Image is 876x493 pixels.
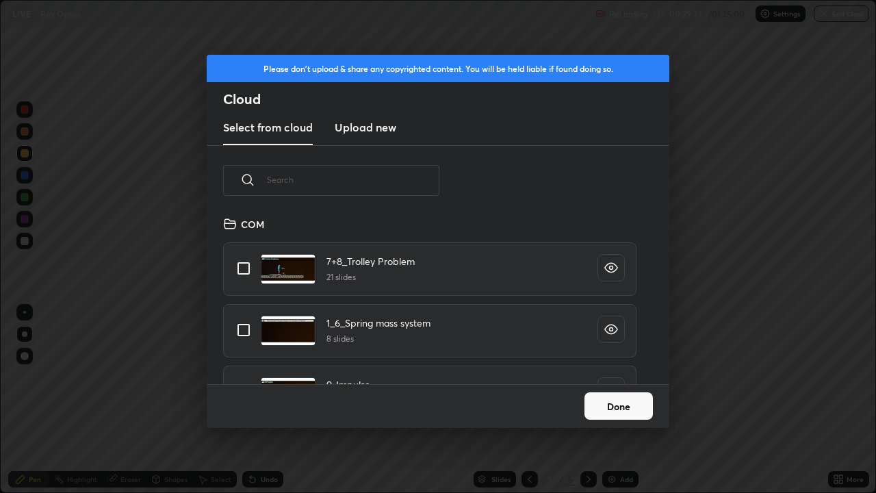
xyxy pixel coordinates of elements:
[261,377,315,407] img: 1695751693ADCGKE.pdf
[223,90,669,108] h2: Cloud
[207,55,669,82] div: Please don't upload & share any copyrighted content. You will be held liable if found doing so.
[223,119,313,136] h3: Select from cloud
[326,377,370,392] h4: 9_Impulse
[261,254,315,284] img: 1695579611LX4JU5.pdf
[241,217,264,231] h4: COM
[326,316,430,330] h4: 1_6_Spring mass system
[267,151,439,209] input: Search
[261,316,315,346] img: 1695667496GD91QT.pdf
[326,333,430,345] h5: 8 slides
[326,271,415,283] h5: 21 slides
[207,212,653,384] div: grid
[584,392,653,420] button: Done
[326,254,415,268] h4: 7+8_Trolley Problem
[335,119,396,136] h3: Upload new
